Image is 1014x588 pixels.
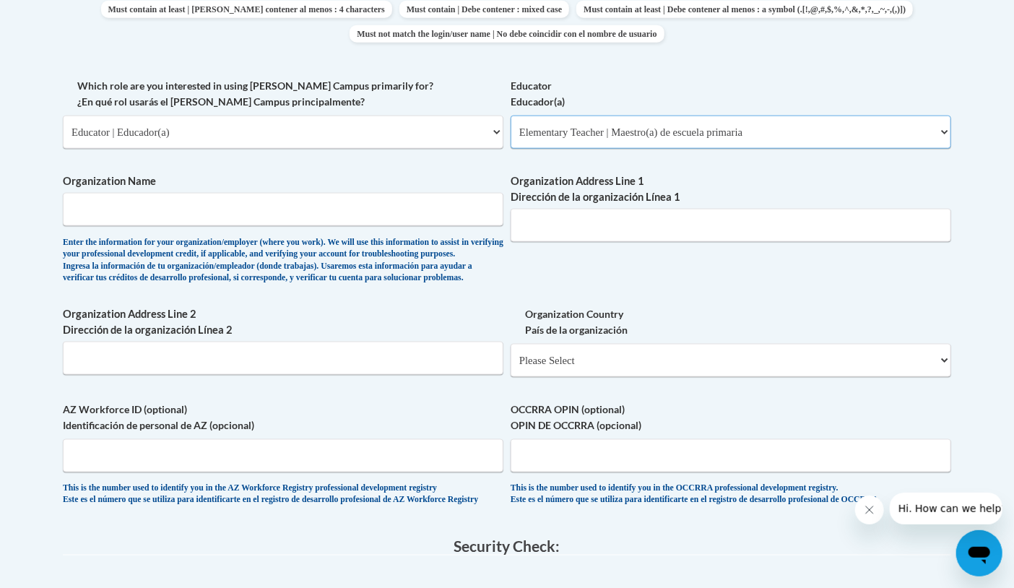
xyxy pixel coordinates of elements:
label: Organization Name [63,173,503,189]
label: AZ Workforce ID (optional) Identificación de personal de AZ (opcional) [63,402,503,433]
label: Organization Address Line 2 Dirección de la organización Línea 2 [63,306,503,338]
div: This is the number used to identify you in the OCCRRA professional development registry. Este es ... [511,483,951,507]
input: Metadata input [63,193,503,226]
label: Organization Address Line 1 Dirección de la organización Línea 1 [511,173,951,205]
input: Metadata input [63,342,503,375]
span: Hi. How can we help? [9,10,117,22]
span: Security Check: [454,537,560,555]
iframe: Message from company [890,493,1002,524]
label: Which role are you interested in using [PERSON_NAME] Campus primarily for? ¿En qué rol usarás el ... [63,78,503,110]
span: Must contain | Debe contener : mixed case [399,1,569,18]
div: Enter the information for your organization/employer (where you work). We will use this informati... [63,237,503,285]
input: Metadata input [511,209,951,242]
div: This is the number used to identify you in the AZ Workforce Registry professional development reg... [63,483,503,507]
label: Organization Country País de la organización [511,306,951,338]
label: OCCRRA OPIN (optional) OPIN DE OCCRRA (opcional) [511,402,951,433]
iframe: Close message [855,496,884,524]
span: Must contain at least | Debe contener al menos : a symbol (.[!,@,#,$,%,^,&,*,?,_,~,-,(,)]) [576,1,913,18]
span: Must contain at least | [PERSON_NAME] contener al menos : 4 characters [101,1,392,18]
label: Educator Educador(a) [511,78,951,110]
iframe: Button to launch messaging window [956,530,1002,576]
span: Must not match the login/user name | No debe coincidir con el nombre de usuario [350,25,664,43]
